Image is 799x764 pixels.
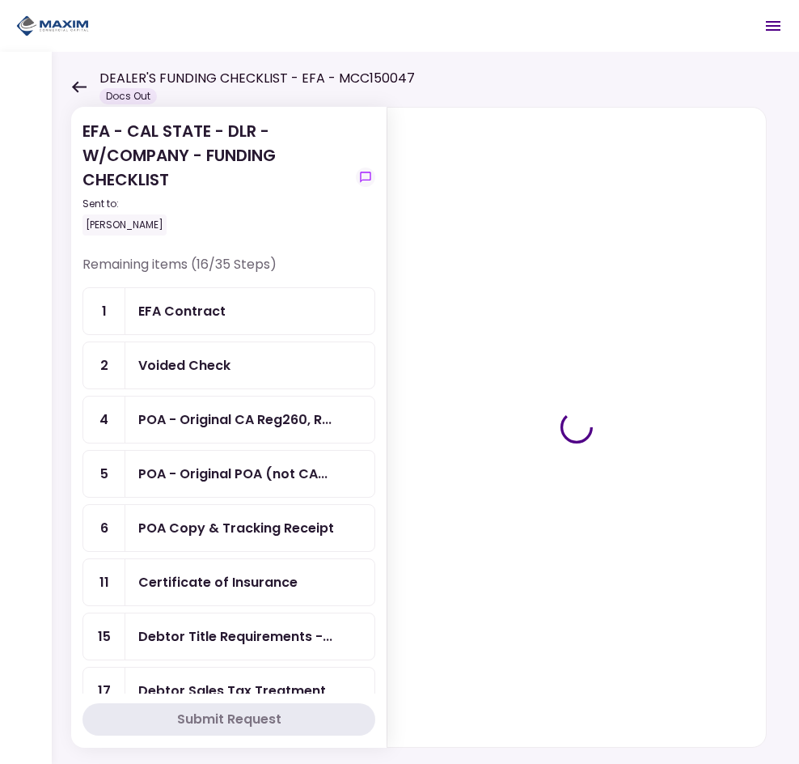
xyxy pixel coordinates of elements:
[82,667,375,715] a: 17Debtor Sales Tax Treatment
[754,6,793,45] button: Open menu
[83,397,125,443] div: 4
[138,681,326,701] div: Debtor Sales Tax Treatment
[83,559,125,605] div: 11
[82,119,349,236] div: EFA - CAL STATE - DLR - W/COMPANY - FUNDING CHECKLIST
[138,301,226,321] div: EFA Contract
[138,464,328,484] div: POA - Original POA (not CA or GA)
[82,255,375,287] div: Remaining items (16/35 Steps)
[82,214,167,236] div: [PERSON_NAME]
[16,14,89,38] img: Partner icon
[83,505,125,551] div: 6
[83,288,125,334] div: 1
[82,287,375,335] a: 1EFA Contract
[138,355,230,376] div: Voided Check
[138,572,298,592] div: Certificate of Insurance
[82,342,375,389] a: 2Voided Check
[82,613,375,660] a: 15Debtor Title Requirements - Proof of IRP or Exemption
[82,396,375,444] a: 4POA - Original CA Reg260, Reg256, & Reg4008
[99,69,415,88] h1: DEALER'S FUNDING CHECKLIST - EFA - MCC150047
[99,88,157,104] div: Docs Out
[82,197,349,211] div: Sent to:
[83,613,125,660] div: 15
[82,558,375,606] a: 11Certificate of Insurance
[83,451,125,497] div: 5
[83,668,125,714] div: 17
[82,504,375,552] a: 6POA Copy & Tracking Receipt
[82,450,375,498] a: 5POA - Original POA (not CA or GA)
[356,168,375,187] button: show-messages
[138,518,334,538] div: POA Copy & Tracking Receipt
[177,710,281,729] div: Submit Request
[138,410,332,430] div: POA - Original CA Reg260, Reg256, & Reg4008
[83,342,125,388] div: 2
[138,626,332,647] div: Debtor Title Requirements - Proof of IRP or Exemption
[82,703,375,736] button: Submit Request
